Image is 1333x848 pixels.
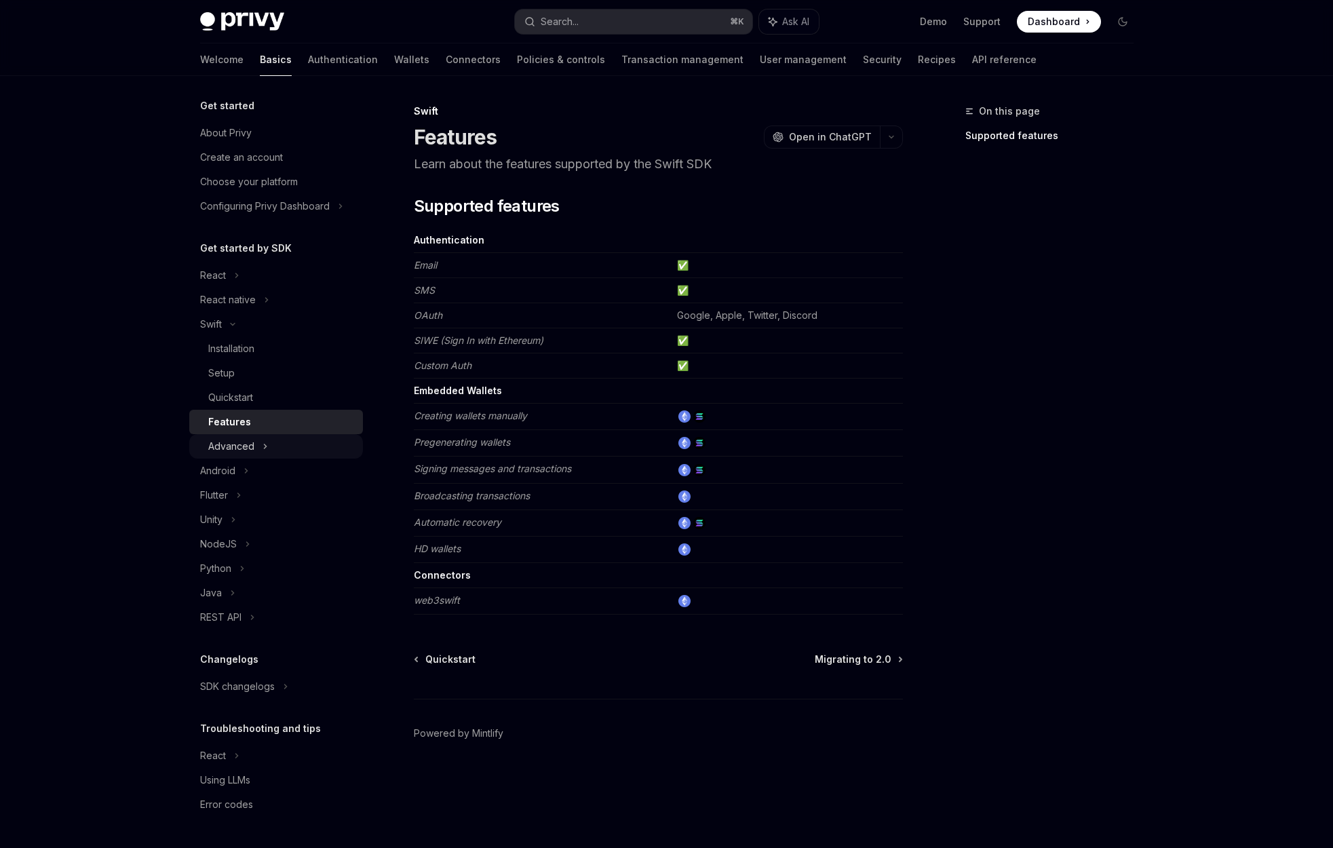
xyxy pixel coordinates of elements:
[1028,15,1080,28] span: Dashboard
[260,43,292,76] a: Basics
[200,720,321,737] h5: Troubleshooting and tips
[672,303,903,328] td: Google, Apple, Twitter, Discord
[200,174,298,190] div: Choose your platform
[414,594,460,606] em: web3swift
[414,234,484,246] strong: Authentication
[200,125,252,141] div: About Privy
[200,560,231,577] div: Python
[517,43,605,76] a: Policies & controls
[414,334,543,346] em: SIWE (Sign In with Ethereum)
[918,43,956,76] a: Recipes
[200,651,258,668] h5: Changelogs
[414,284,435,296] em: SMS
[425,653,476,666] span: Quickstart
[815,653,902,666] a: Migrating to 2.0
[446,43,501,76] a: Connectors
[414,195,560,217] span: Supported features
[208,438,254,455] div: Advanced
[815,653,891,666] span: Migrating to 2.0
[200,512,223,528] div: Unity
[672,353,903,379] td: ✅
[208,365,235,381] div: Setup
[693,517,706,529] img: solana.png
[414,543,461,554] em: HD wallets
[200,198,330,214] div: Configuring Privy Dashboard
[200,12,284,31] img: dark logo
[414,385,502,396] strong: Embedded Wallets
[414,125,497,149] h1: Features
[965,125,1144,147] a: Supported features
[693,464,706,476] img: solana.png
[621,43,743,76] a: Transaction management
[200,98,254,114] h5: Get started
[764,126,880,149] button: Open in ChatGPT
[414,155,903,174] p: Learn about the features supported by the Swift SDK
[208,414,251,430] div: Features
[920,15,947,28] a: Demo
[782,15,809,28] span: Ask AI
[1017,11,1101,33] a: Dashboard
[308,43,378,76] a: Authentication
[200,678,275,695] div: SDK changelogs
[200,240,292,256] h5: Get started by SDK
[678,490,691,503] img: ethereum.png
[208,341,254,357] div: Installation
[414,259,437,271] em: Email
[415,653,476,666] a: Quickstart
[693,410,706,423] img: solana.png
[693,437,706,449] img: solana.png
[789,130,872,144] span: Open in ChatGPT
[189,385,363,410] a: Quickstart
[189,792,363,817] a: Error codes
[200,316,222,332] div: Swift
[200,748,226,764] div: React
[972,43,1037,76] a: API reference
[678,437,691,449] img: ethereum.png
[200,796,253,813] div: Error codes
[672,253,903,278] td: ✅
[200,292,256,308] div: React native
[189,170,363,194] a: Choose your platform
[963,15,1001,28] a: Support
[414,727,503,740] a: Powered by Mintlify
[414,516,501,528] em: Automatic recovery
[208,389,253,406] div: Quickstart
[672,278,903,303] td: ✅
[541,14,579,30] div: Search...
[678,517,691,529] img: ethereum.png
[414,104,903,118] div: Swift
[394,43,429,76] a: Wallets
[189,145,363,170] a: Create an account
[515,9,752,34] button: Search...⌘K
[1112,11,1134,33] button: Toggle dark mode
[414,490,530,501] em: Broadcasting transactions
[414,309,442,321] em: OAuth
[200,536,237,552] div: NodeJS
[200,772,250,788] div: Using LLMs
[760,43,847,76] a: User management
[189,361,363,385] a: Setup
[189,336,363,361] a: Installation
[678,464,691,476] img: ethereum.png
[200,463,235,479] div: Android
[672,328,903,353] td: ✅
[678,543,691,556] img: ethereum.png
[678,410,691,423] img: ethereum.png
[200,585,222,601] div: Java
[200,43,244,76] a: Welcome
[414,436,510,448] em: Pregenerating wallets
[414,360,471,371] em: Custom Auth
[414,569,471,581] strong: Connectors
[678,595,691,607] img: ethereum.png
[414,410,527,421] em: Creating wallets manually
[414,463,571,474] em: Signing messages and transactions
[189,410,363,434] a: Features
[863,43,902,76] a: Security
[730,16,744,27] span: ⌘ K
[759,9,819,34] button: Ask AI
[200,149,283,166] div: Create an account
[200,267,226,284] div: React
[200,487,228,503] div: Flutter
[189,768,363,792] a: Using LLMs
[200,609,242,625] div: REST API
